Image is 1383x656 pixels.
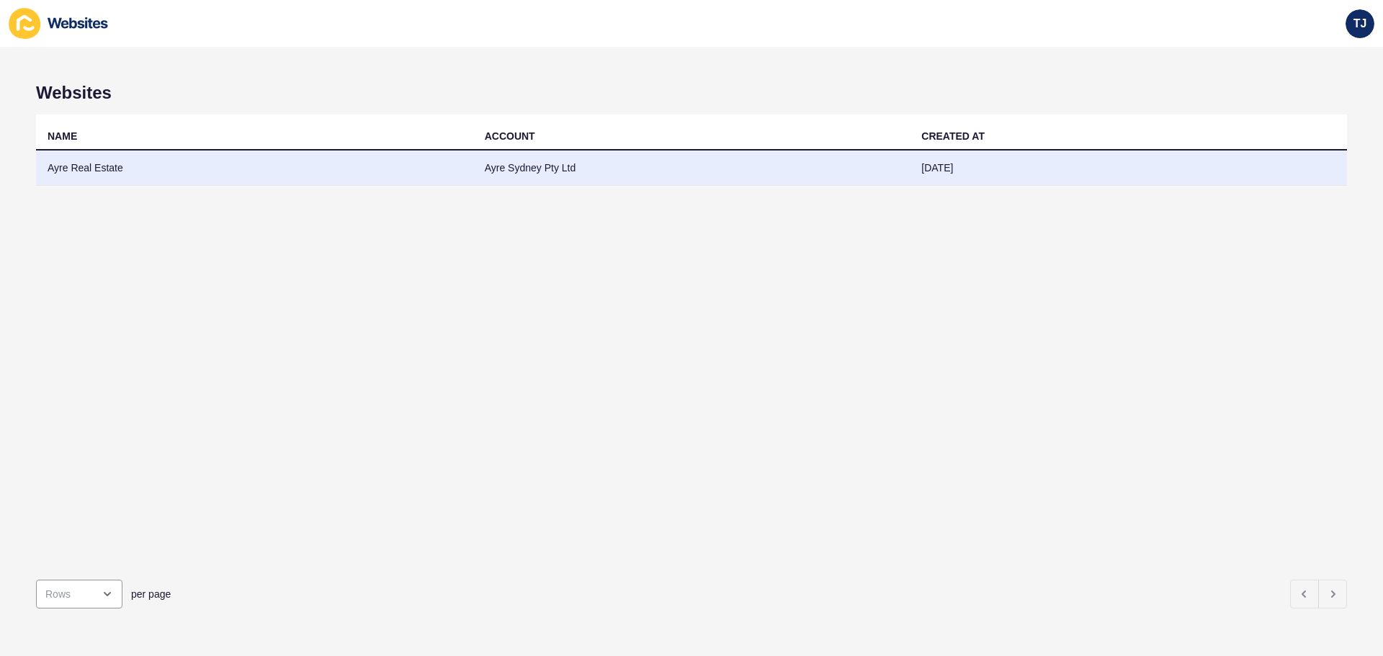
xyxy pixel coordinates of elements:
[36,83,1347,103] h1: Websites
[131,587,171,601] span: per page
[1353,17,1367,31] span: TJ
[921,129,985,143] div: CREATED AT
[473,150,910,186] td: Ayre Sydney Pty Ltd
[36,580,122,608] div: open menu
[910,150,1347,186] td: [DATE]
[485,129,535,143] div: ACCOUNT
[48,129,77,143] div: NAME
[36,150,473,186] td: Ayre Real Estate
